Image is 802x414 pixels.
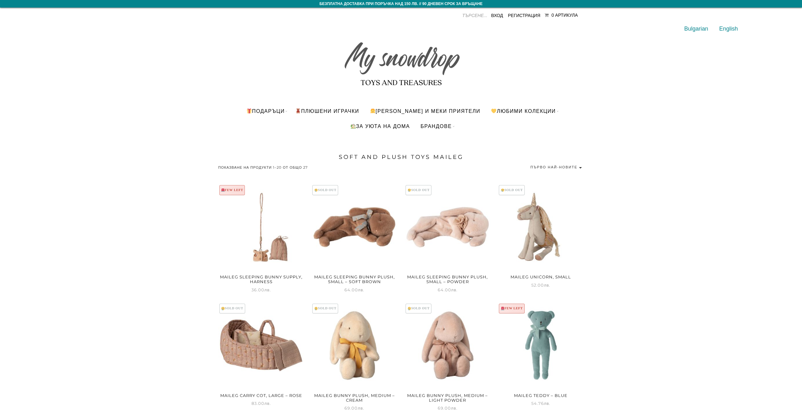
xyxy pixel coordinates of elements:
[218,184,304,293] a: 🚨FEW LEFTMaileg Sleeping bunny supply, Harness 36.00лв.
[264,401,271,406] span: лв.
[264,287,271,292] span: лв.
[218,273,304,286] h2: Maileg Sleeping bunny supply, Harness
[416,119,457,134] a: БРАНДОВЕ
[370,108,375,114] img: 👧
[498,302,584,407] a: 🚨FEW LEFTMaileg Teddy – Blue 54.76лв.
[291,103,364,119] a: ПЛЮШЕНИ ИГРАЧКИ
[405,184,491,293] a: 😢SOLD OUTMaileg Sleeping bunny plush, Small – Powder 64.00лв.
[405,391,491,405] h2: Maileg Bunny plush, Medium – Light powder
[451,405,458,411] span: лв.
[438,287,458,292] span: 64.00
[451,287,458,292] span: лв.
[311,302,397,411] a: 😢SOLD OUTMaileg Bunny plush, Medium – Cream 69.00лв.
[500,163,584,172] select: Поръчка
[311,273,397,286] h2: Maileg Sleeping bunny plush, Small – Soft brown
[247,108,252,114] img: 🎁
[551,13,578,18] div: 0 Артикула
[241,103,289,119] a: Подаръци
[544,283,551,288] span: лв.
[440,11,487,20] input: ТЪРСЕНЕ...
[545,13,578,18] a: 0 Артикула
[358,405,364,411] span: лв.
[486,103,560,119] a: Любими Колекции
[344,405,364,411] span: 69.00
[296,108,301,114] img: 🧸
[531,401,551,406] span: 54.76
[438,405,458,411] span: 69.00
[311,184,397,293] a: 😢SOLD OUTMaileg Sleeping bunny plush, Small – Soft brown 64.00лв.
[344,287,365,292] span: 64.00
[311,391,397,405] h2: Maileg Bunny plush, Medium – Cream
[345,119,414,134] a: За уюта на дома
[218,163,308,172] p: Показване на продукти 1–20 от общо 27
[218,302,304,407] a: 😢SOLD OUTMaileg Carry cot, Large – Rose 83.00лв.
[491,108,496,114] img: 💛
[218,153,584,161] h1: Soft and Plush Toys Maileg
[531,283,551,288] span: 52.00
[358,287,365,292] span: лв.
[498,273,584,282] h2: Maileg Unicorn, Small
[251,401,271,406] span: 83.00
[351,124,356,129] img: 🏡
[719,26,738,32] a: English
[365,103,485,119] a: [PERSON_NAME] и меки приятели
[405,273,491,286] h2: Maileg Sleeping bunny plush, Small – Powder
[498,184,584,289] a: 😢SOLD OUTMaileg Unicorn, Small 52.00лв.
[341,31,461,91] img: My snowdrop
[491,13,540,18] a: Вход Регистрация
[251,287,271,292] span: 36.00
[498,391,584,400] h2: Maileg Teddy – Blue
[684,26,708,32] a: Bulgarian
[218,391,304,400] h2: Maileg Carry cot, Large – Rose
[544,401,551,406] span: лв.
[405,302,491,411] a: 😢SOLD OUTMaileg Bunny plush, Medium – Light powder 69.00лв.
